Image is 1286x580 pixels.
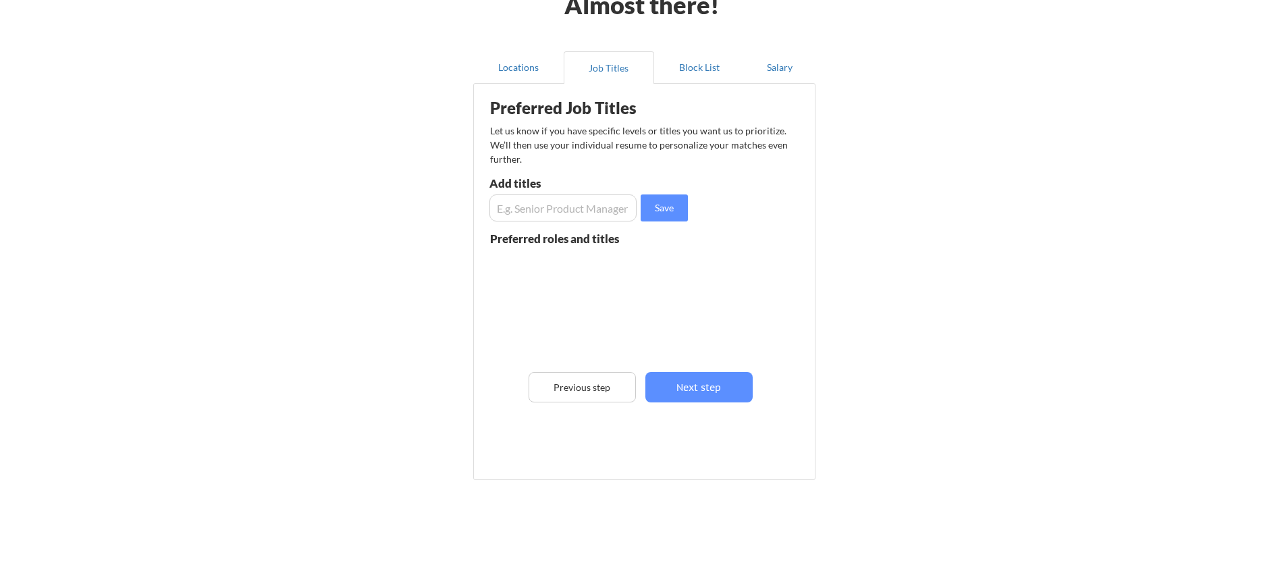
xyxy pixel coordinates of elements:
[654,51,745,84] button: Block List
[645,372,753,402] button: Next step
[490,100,660,116] div: Preferred Job Titles
[489,194,637,221] input: E.g. Senior Product Manager
[490,233,636,244] div: Preferred roles and titles
[641,194,688,221] button: Save
[564,51,654,84] button: Job Titles
[489,178,633,189] div: Add titles
[745,51,815,84] button: Salary
[529,372,636,402] button: Previous step
[473,51,564,84] button: Locations
[490,124,789,166] div: Let us know if you have specific levels or titles you want us to prioritize. We’ll then use your ...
